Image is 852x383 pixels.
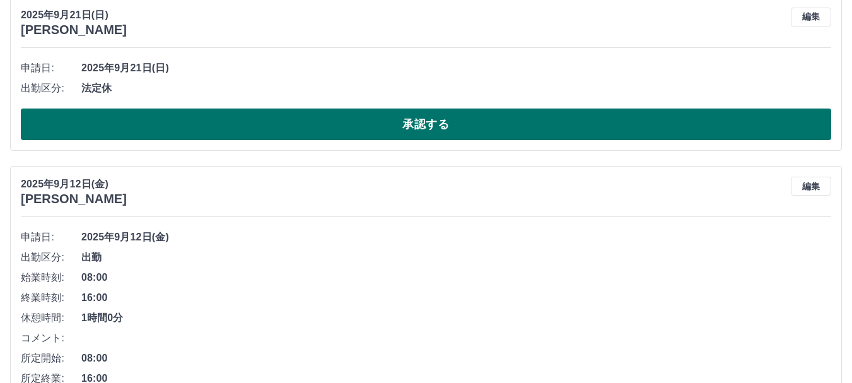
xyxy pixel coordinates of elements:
[21,109,831,140] button: 承認する
[81,250,831,265] span: 出勤
[21,177,127,192] p: 2025年9月12日(金)
[21,290,81,305] span: 終業時刻:
[21,351,81,366] span: 所定開始:
[81,270,831,285] span: 08:00
[21,192,127,206] h3: [PERSON_NAME]
[21,81,81,96] span: 出勤区分:
[21,310,81,326] span: 休憩時間:
[81,81,831,96] span: 法定休
[21,230,81,245] span: 申請日:
[21,250,81,265] span: 出勤区分:
[21,331,81,346] span: コメント:
[81,351,831,366] span: 08:00
[21,23,127,37] h3: [PERSON_NAME]
[21,8,127,23] p: 2025年9月21日(日)
[791,177,831,196] button: 編集
[81,290,831,305] span: 16:00
[791,8,831,27] button: 編集
[81,310,831,326] span: 1時間0分
[21,270,81,285] span: 始業時刻:
[21,61,81,76] span: 申請日:
[81,61,831,76] span: 2025年9月21日(日)
[81,230,831,245] span: 2025年9月12日(金)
